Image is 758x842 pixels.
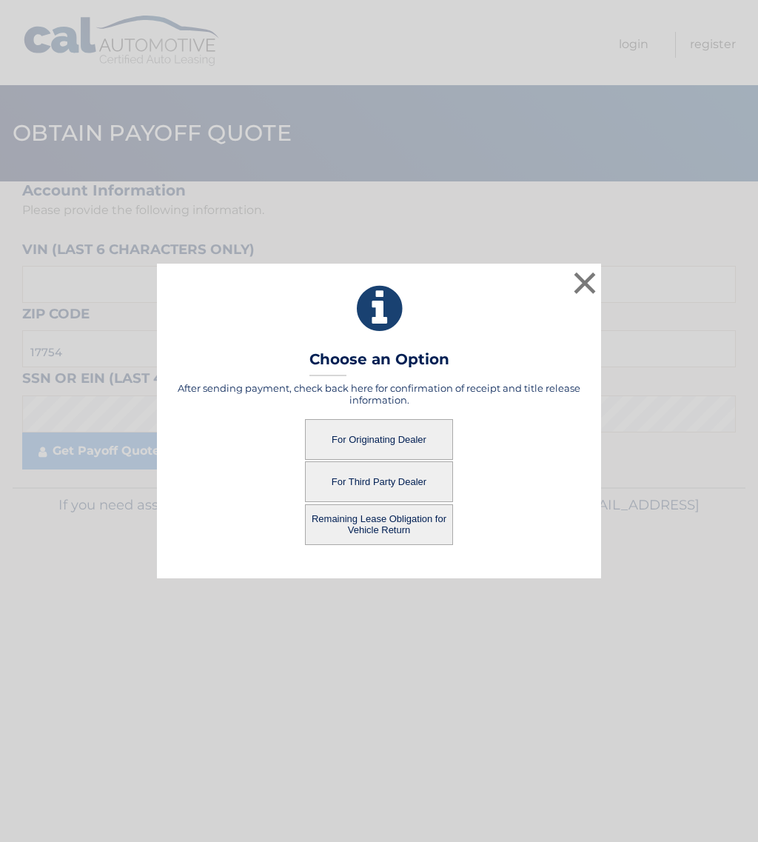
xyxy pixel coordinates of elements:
h3: Choose an Option [309,350,449,376]
button: For Originating Dealer [305,419,453,460]
button: For Third Party Dealer [305,461,453,502]
h5: After sending payment, check back here for confirmation of receipt and title release information. [175,382,583,406]
button: × [570,268,600,298]
button: Remaining Lease Obligation for Vehicle Return [305,504,453,545]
